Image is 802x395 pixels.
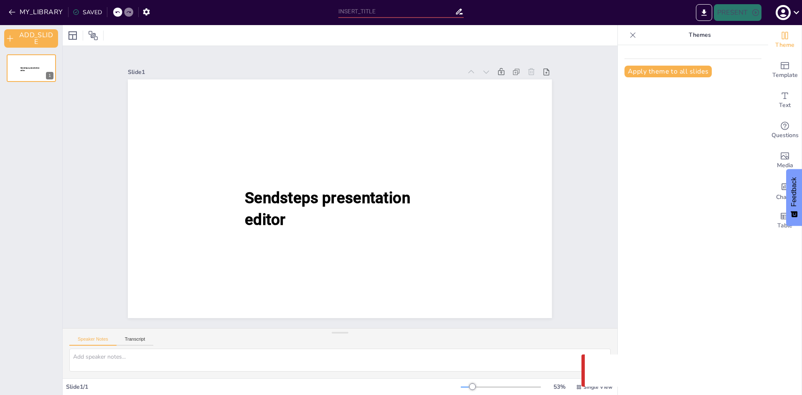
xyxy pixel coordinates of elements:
[777,161,793,170] span: Media
[128,68,462,76] div: Slide 1
[772,131,799,140] span: Questions
[768,206,802,236] div: Add a table
[245,189,411,229] span: Sendsteps presentation editor
[338,5,455,18] input: INSERT_TITLE
[768,145,802,176] div: Add images, graphics, shapes or video
[775,41,794,50] span: Theme
[88,31,98,41] span: Position
[46,72,53,79] div: 1
[549,383,569,391] div: 53 %
[776,193,794,202] span: Charts
[640,25,760,45] p: Themes
[768,115,802,145] div: Get real-time input from your audience
[117,336,154,346] button: Transcript
[20,67,40,71] span: Sendsteps presentation editor
[6,5,66,19] button: MY_LIBRARY
[772,71,798,80] span: Template
[696,4,712,21] button: EXPORT_TO_POWERPOINT
[768,55,802,85] div: Add ready made slides
[777,221,792,230] span: Table
[790,177,798,206] span: Feedback
[69,336,117,346] button: Speaker Notes
[608,366,769,376] p: Something went wrong with the request. (CORS)
[714,4,761,21] button: PRESENT
[779,101,791,110] span: Text
[768,85,802,115] div: Add text boxes
[66,29,79,42] div: Layout
[768,25,802,55] div: Change the overall theme
[768,176,802,206] div: Add charts and graphs
[73,8,102,16] div: SAVED
[7,54,56,82] div: 1
[786,169,802,226] button: Feedback - Show survey
[624,66,712,77] button: Apply theme to all slides
[4,29,58,48] button: ADD_SLIDE
[66,383,461,391] div: Slide 1 / 1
